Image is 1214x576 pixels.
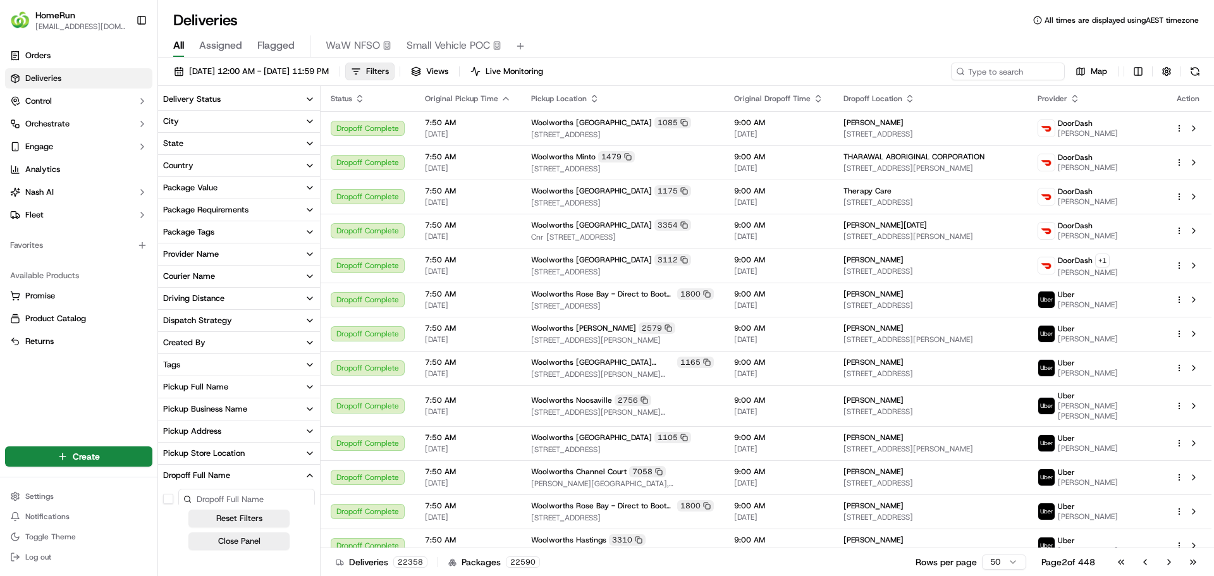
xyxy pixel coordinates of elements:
[1038,291,1055,308] img: uber-new-logo.jpeg
[531,444,714,455] span: [STREET_ADDRESS]
[531,513,714,523] span: [STREET_ADDRESS]
[257,38,295,53] span: Flagged
[734,197,823,207] span: [DATE]
[43,121,207,133] div: Start new chat
[531,130,714,140] span: [STREET_ADDRESS]
[425,501,511,511] span: 7:50 AM
[531,267,714,277] span: [STREET_ADDRESS]
[1038,223,1055,239] img: doordash_logo_v2.png
[734,334,823,345] span: [DATE]
[843,129,1017,139] span: [STREET_ADDRESS]
[425,395,511,405] span: 7:50 AM
[43,133,160,144] div: We're available if you need us!
[158,155,320,176] button: Country
[734,118,823,128] span: 9:00 AM
[734,369,823,379] span: [DATE]
[163,337,205,348] div: Created By
[331,94,352,104] span: Status
[734,535,823,545] span: 9:00 AM
[531,255,652,265] span: Woolworths [GEOGRAPHIC_DATA]
[734,255,823,265] span: 9:00 AM
[425,407,511,417] span: [DATE]
[531,547,714,557] span: [STREET_ADDRESS][PERSON_NAME]
[25,552,51,562] span: Log out
[843,432,904,443] span: [PERSON_NAME]
[1058,467,1075,477] span: Uber
[5,487,152,505] button: Settings
[843,94,902,104] span: Dropoff Location
[734,163,823,173] span: [DATE]
[425,546,511,556] span: [DATE]
[393,556,427,568] div: 22358
[345,63,395,80] button: Filters
[25,141,53,152] span: Engage
[1058,391,1075,401] span: Uber
[734,512,823,522] span: [DATE]
[1070,63,1113,80] button: Map
[1058,334,1118,344] span: [PERSON_NAME]
[163,94,221,105] div: Delivery Status
[13,121,35,144] img: 1736555255976-a54dd68f-1ca7-489b-9aae-adbdc363a1c4
[425,255,511,265] span: 7:50 AM
[13,185,23,195] div: 📗
[326,38,380,53] span: WaW NFSO
[163,381,228,393] div: Pickup Full Name
[158,310,320,331] button: Dispatch Strategy
[425,478,511,488] span: [DATE]
[734,300,823,310] span: [DATE]
[1058,267,1118,278] span: [PERSON_NAME]
[734,231,823,242] span: [DATE]
[425,334,511,345] span: [DATE]
[734,323,823,333] span: 9:00 AM
[1058,443,1118,453] span: [PERSON_NAME]
[1058,187,1093,197] span: DoorDash
[734,432,823,443] span: 9:00 AM
[1058,290,1075,300] span: Uber
[425,129,511,139] span: [DATE]
[843,512,1017,522] span: [STREET_ADDRESS]
[506,556,540,568] div: 22590
[425,152,511,162] span: 7:50 AM
[843,369,1017,379] span: [STREET_ADDRESS]
[531,432,652,443] span: Woolworths [GEOGRAPHIC_DATA]
[336,556,427,568] div: Deliveries
[163,293,224,304] div: Driving Distance
[163,403,247,415] div: Pickup Business Name
[531,467,627,477] span: Woolworths Channel Court
[158,443,320,464] button: Pickup Store Location
[13,51,230,71] p: Welcome 👋
[107,185,117,195] div: 💻
[531,301,714,311] span: [STREET_ADDRESS]
[843,444,1017,454] span: [STREET_ADDRESS][PERSON_NAME]
[163,226,214,238] div: Package Tags
[89,214,153,224] a: Powered byPylon
[25,183,97,196] span: Knowledge Base
[425,186,511,196] span: 7:50 AM
[1058,536,1075,546] span: Uber
[1038,154,1055,171] img: doordash_logo_v2.png
[158,398,320,420] button: Pickup Business Name
[33,82,228,95] input: Got a question? Start typing here...
[163,271,215,282] div: Courier Name
[531,164,714,174] span: [STREET_ADDRESS]
[163,470,230,481] div: Dropoff Full Name
[1058,255,1093,266] span: DoorDash
[188,510,290,527] button: Reset Filters
[951,63,1065,80] input: Type to search
[163,359,180,371] div: Tags
[25,491,54,501] span: Settings
[168,63,334,80] button: [DATE] 12:00 AM - [DATE] 11:59 PM
[425,323,511,333] span: 7:50 AM
[843,231,1017,242] span: [STREET_ADDRESS][PERSON_NAME]
[120,183,203,196] span: API Documentation
[25,95,52,107] span: Control
[8,178,102,201] a: 📗Knowledge Base
[843,186,892,196] span: Therapy Care
[448,556,540,568] div: Packages
[158,111,320,132] button: City
[158,288,320,309] button: Driving Distance
[734,220,823,230] span: 9:00 AM
[1095,254,1110,267] button: +1
[163,248,219,260] div: Provider Name
[609,534,646,546] div: 3310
